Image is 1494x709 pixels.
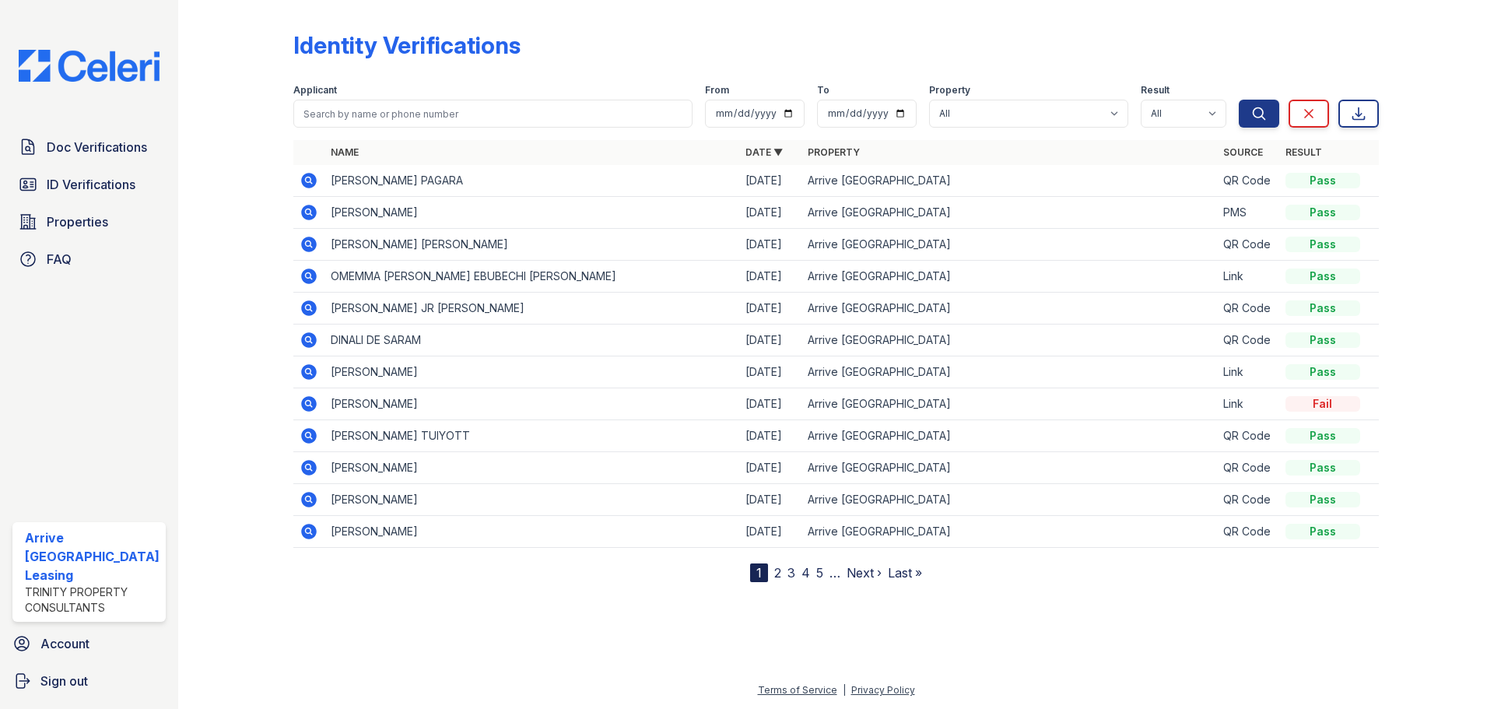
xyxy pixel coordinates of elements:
[739,293,801,325] td: [DATE]
[12,132,166,163] a: Doc Verifications
[745,146,783,158] a: Date ▼
[801,261,1216,293] td: Arrive [GEOGRAPHIC_DATA]
[1285,205,1360,220] div: Pass
[1285,332,1360,348] div: Pass
[801,484,1216,516] td: Arrive [GEOGRAPHIC_DATA]
[808,146,860,158] a: Property
[331,146,359,158] a: Name
[801,516,1216,548] td: Arrive [GEOGRAPHIC_DATA]
[774,565,781,581] a: 2
[801,356,1216,388] td: Arrive [GEOGRAPHIC_DATA]
[1217,516,1279,548] td: QR Code
[1217,388,1279,420] td: Link
[801,420,1216,452] td: Arrive [GEOGRAPHIC_DATA]
[1217,325,1279,356] td: QR Code
[739,388,801,420] td: [DATE]
[324,261,739,293] td: OMEMMA [PERSON_NAME] EBUBECHI [PERSON_NAME]
[25,528,160,584] div: Arrive [GEOGRAPHIC_DATA] Leasing
[324,356,739,388] td: [PERSON_NAME]
[6,50,172,82] img: CE_Logo_Blue-a8612792a0a2168367f1c8372b55b34899dd931a85d93a1a3d3e32e68fde9ad4.png
[47,138,147,156] span: Doc Verifications
[47,175,135,194] span: ID Verifications
[47,212,108,231] span: Properties
[801,165,1216,197] td: Arrive [GEOGRAPHIC_DATA]
[1285,173,1360,188] div: Pass
[801,452,1216,484] td: Arrive [GEOGRAPHIC_DATA]
[40,634,89,653] span: Account
[705,84,729,97] label: From
[293,31,521,59] div: Identity Verifications
[1285,269,1360,284] div: Pass
[739,484,801,516] td: [DATE]
[1217,484,1279,516] td: QR Code
[843,684,846,696] div: |
[750,563,768,582] div: 1
[851,684,915,696] a: Privacy Policy
[12,169,166,200] a: ID Verifications
[324,420,739,452] td: [PERSON_NAME] TUIYOTT
[1217,420,1279,452] td: QR Code
[1285,524,1360,539] div: Pass
[1217,229,1279,261] td: QR Code
[739,261,801,293] td: [DATE]
[1141,84,1170,97] label: Result
[1285,237,1360,252] div: Pass
[739,197,801,229] td: [DATE]
[801,229,1216,261] td: Arrive [GEOGRAPHIC_DATA]
[25,584,160,616] div: Trinity Property Consultants
[1285,146,1322,158] a: Result
[1223,146,1263,158] a: Source
[293,100,693,128] input: Search by name or phone number
[1217,261,1279,293] td: Link
[6,665,172,697] a: Sign out
[12,244,166,275] a: FAQ
[817,84,829,97] label: To
[816,565,823,581] a: 5
[293,84,337,97] label: Applicant
[40,672,88,690] span: Sign out
[324,452,739,484] td: [PERSON_NAME]
[1285,460,1360,476] div: Pass
[1285,396,1360,412] div: Fail
[739,165,801,197] td: [DATE]
[739,325,801,356] td: [DATE]
[801,565,810,581] a: 4
[929,84,970,97] label: Property
[324,516,739,548] td: [PERSON_NAME]
[801,325,1216,356] td: Arrive [GEOGRAPHIC_DATA]
[324,293,739,325] td: [PERSON_NAME] JR [PERSON_NAME]
[6,628,172,659] a: Account
[324,388,739,420] td: [PERSON_NAME]
[12,206,166,237] a: Properties
[888,565,922,581] a: Last »
[847,565,882,581] a: Next ›
[801,388,1216,420] td: Arrive [GEOGRAPHIC_DATA]
[47,250,72,269] span: FAQ
[739,516,801,548] td: [DATE]
[739,356,801,388] td: [DATE]
[324,229,739,261] td: [PERSON_NAME] [PERSON_NAME]
[801,293,1216,325] td: Arrive [GEOGRAPHIC_DATA]
[1217,165,1279,197] td: QR Code
[739,452,801,484] td: [DATE]
[324,197,739,229] td: [PERSON_NAME]
[1217,293,1279,325] td: QR Code
[829,563,840,582] span: …
[787,565,795,581] a: 3
[1217,197,1279,229] td: PMS
[739,420,801,452] td: [DATE]
[324,165,739,197] td: [PERSON_NAME] PAGARA
[1285,364,1360,380] div: Pass
[1285,300,1360,316] div: Pass
[1217,452,1279,484] td: QR Code
[1285,492,1360,507] div: Pass
[324,325,739,356] td: DINALI DE SARAM
[324,484,739,516] td: [PERSON_NAME]
[758,684,837,696] a: Terms of Service
[801,197,1216,229] td: Arrive [GEOGRAPHIC_DATA]
[739,229,801,261] td: [DATE]
[1217,356,1279,388] td: Link
[1285,428,1360,444] div: Pass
